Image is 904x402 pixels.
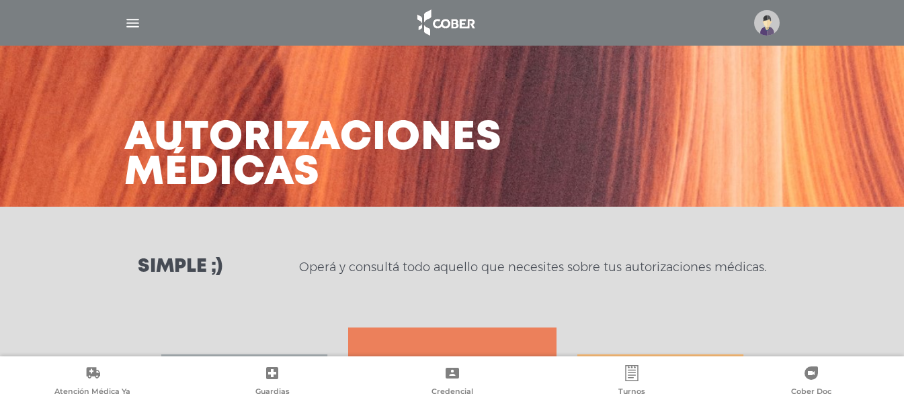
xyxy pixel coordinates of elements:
span: Turnos [618,387,645,399]
span: Guardias [255,387,290,399]
a: Guardias [182,365,362,399]
img: profile-placeholder.svg [754,10,780,36]
h3: Autorizaciones médicas [124,121,502,191]
a: Cober Doc [722,365,901,399]
img: logo_cober_home-white.png [410,7,481,39]
p: Operá y consultá todo aquello que necesites sobre tus autorizaciones médicas. [299,259,766,275]
a: Credencial [362,365,542,399]
span: Atención Médica Ya [54,387,130,399]
img: Cober_menu-lines-white.svg [124,15,141,32]
h3: Simple ;) [138,258,222,277]
span: Credencial [432,387,473,399]
a: Turnos [542,365,721,399]
a: Atención Médica Ya [3,365,182,399]
span: Cober Doc [791,387,831,399]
